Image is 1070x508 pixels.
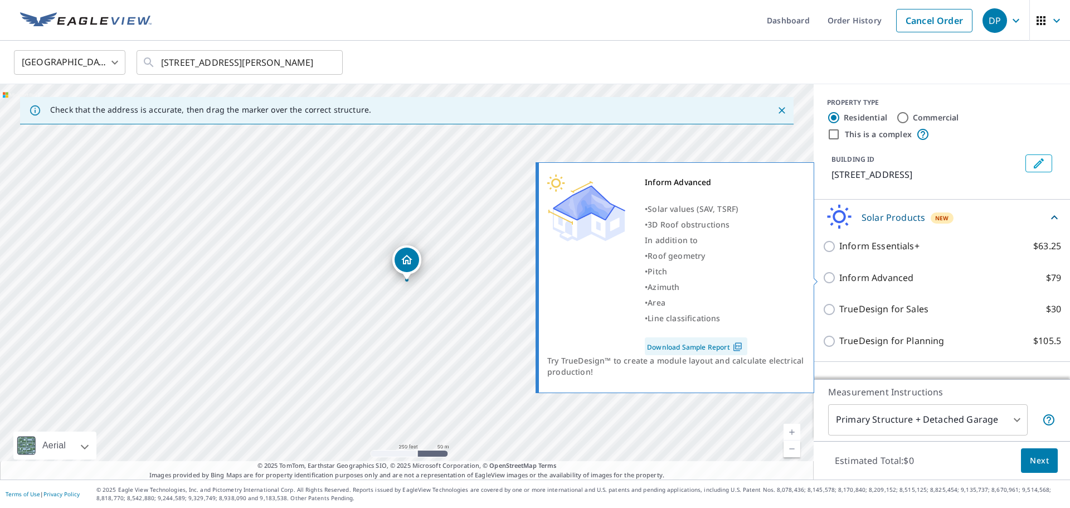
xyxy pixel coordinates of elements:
[14,47,125,78] div: [GEOGRAPHIC_DATA]
[845,129,912,140] label: This is a complex
[831,168,1021,181] p: [STREET_ADDRESS]
[489,461,536,470] a: OpenStreetMap
[1042,413,1056,427] span: Your report will include the primary structure and a detached garage if one exists.
[828,385,1056,399] p: Measurement Instructions
[1033,239,1061,253] p: $63.25
[648,297,665,308] span: Area
[645,219,730,245] span: 3D Roof obstructions In addition to
[645,337,747,355] a: Download Sample Report
[844,112,887,123] label: Residential
[1025,154,1052,172] button: Edit building 1
[645,201,747,217] div: •
[648,250,705,261] span: Roof geometry
[983,8,1007,33] div: DP
[730,342,745,352] img: Pdf Icon
[839,302,928,316] p: TrueDesign for Sales
[96,486,1064,502] p: © 2025 Eagle View Technologies, Inc. and Pictometry International Corp. All Rights Reserved. Repo...
[1021,448,1058,473] button: Next
[1046,271,1061,285] p: $79
[913,112,959,123] label: Commercial
[775,103,789,118] button: Close
[862,211,925,224] p: Solar Products
[839,239,920,253] p: Inform Essentials+
[6,491,80,497] p: |
[827,98,1057,108] div: PROPERTY TYPE
[648,266,667,277] span: Pitch
[896,9,972,32] a: Cancel Order
[648,282,679,292] span: Azimuth
[831,154,874,164] p: BUILDING ID
[6,490,40,498] a: Terms of Use
[839,271,913,285] p: Inform Advanced
[538,461,557,470] a: Terms
[645,295,747,311] div: •
[50,105,371,115] p: Check that the address is accurate, then drag the marker over the correct structure.
[392,245,421,280] div: Dropped pin, building 1, Residential property, 11542 W Lake Dr Littleton, CO 80127
[43,490,80,498] a: Privacy Policy
[547,355,805,378] div: Try TrueDesign™ to create a module layout and calculate electrical production!
[645,248,747,264] div: •
[547,175,625,241] img: Premium
[826,448,923,473] p: Estimated Total: $0
[645,217,747,248] div: •
[823,204,1061,230] div: Solar ProductsNew
[13,432,96,459] div: Aerial
[839,334,944,348] p: TrueDesign for Planning
[648,313,720,323] span: Line classifications
[648,204,738,214] span: Solar values (SAV, TSRF)
[1033,334,1061,348] p: $105.5
[20,12,152,29] img: EV Logo
[645,264,747,279] div: •
[784,441,800,457] a: Current Level 17, Zoom Out
[1030,454,1049,468] span: Next
[935,214,949,222] span: New
[1046,302,1061,316] p: $30
[39,432,69,459] div: Aerial
[161,47,320,78] input: Search by address or latitude-longitude
[645,311,747,326] div: •
[784,424,800,441] a: Current Level 17, Zoom In
[645,279,747,295] div: •
[645,175,747,190] div: Inform Advanced
[257,461,557,471] span: © 2025 TomTom, Earthstar Geographics SIO, © 2025 Microsoft Corporation, ©
[828,404,1028,436] div: Primary Structure + Detached Garage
